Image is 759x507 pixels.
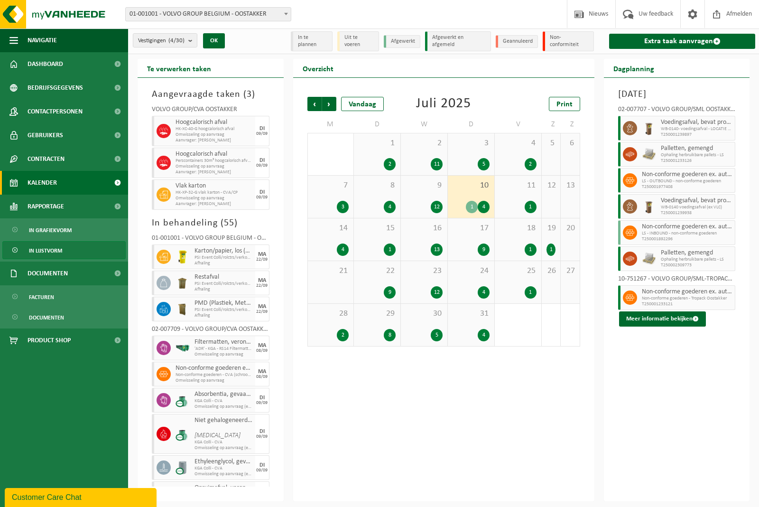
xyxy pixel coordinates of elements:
[194,346,253,352] span: 'ADR' - KGA - RS14 Filtermatten - CVA
[341,97,384,111] div: Vandaag
[431,329,443,341] div: 5
[176,138,253,143] span: Aanvrager: [PERSON_NAME]
[176,158,253,164] span: Perscontainers 30m³ hoogcalorisch afval - CVA/CP
[194,466,253,471] span: KGA Colli - CVA
[291,31,333,51] li: In te plannen
[28,329,71,352] span: Product Shop
[256,468,268,473] div: 09/09
[642,236,733,242] span: T250001892296
[661,119,733,126] span: Voedingsafval, bevat producten van dierlijke oorsprong, onverpakt, categorie 3
[384,244,396,256] div: 1
[258,278,266,283] div: MA
[28,171,57,195] span: Kalender
[125,7,291,21] span: 01-001001 - VOLVO GROUP BELGIUM - OOSTAKKER
[337,329,349,341] div: 2
[259,126,265,131] div: DI
[431,201,443,213] div: 12
[642,184,733,190] span: T250001977408
[258,369,266,375] div: MA
[384,201,396,213] div: 4
[661,263,733,268] span: T250002309773
[661,145,733,152] span: Palletten, gemengd
[194,313,253,319] span: Afhaling
[256,434,268,439] div: 09/09
[29,309,64,327] span: Documenten
[29,221,72,239] span: In grafiekvorm
[194,458,253,466] span: Ethyleenglycol, gevaarlijk in 200l
[525,201,537,213] div: 1
[138,59,221,77] h2: Te verwerken taken
[478,158,490,170] div: 5
[453,223,490,234] span: 17
[661,210,733,216] span: T250001239938
[28,147,65,171] span: Contracten
[525,244,537,256] div: 1
[565,223,574,234] span: 20
[256,348,268,353] div: 08/09
[406,266,443,276] span: 23
[546,266,555,276] span: 26
[619,311,706,327] button: Meer informatie bekijken
[28,123,63,147] span: Gebruikers
[176,190,253,196] span: HK-XP-32-G vlak karton - CVA/CP
[546,180,555,191] span: 12
[176,378,253,384] span: Omwisseling op aanvraag
[176,132,253,138] span: Omwisseling op aanvraag
[2,221,126,239] a: In grafiekvorm
[453,180,490,191] span: 10
[384,329,396,341] div: 8
[307,116,354,133] td: M
[431,244,443,256] div: 13
[525,286,537,299] div: 1
[354,116,401,133] td: D
[176,250,190,264] img: WB-0240-HPE-YW-01
[322,97,336,111] span: Volgende
[549,97,580,111] a: Print
[359,223,396,234] span: 15
[448,116,495,133] td: D
[28,195,64,218] span: Rapportage
[133,33,197,47] button: Vestigingen(4/30)
[168,38,185,44] count: (4/30)
[500,138,537,149] span: 4
[2,288,126,306] a: Facturen
[565,180,574,191] span: 13
[313,180,349,191] span: 7
[194,307,253,313] span: PSI Event Colli/rolctrs/verkoop item/huur inrichting event
[642,223,733,231] span: Non-conforme goederen ex. automobiel
[194,440,253,445] span: KGA Colli - CVA
[642,171,733,178] span: Non-conforme goederen ex. automobiel
[661,152,733,158] span: Ophaling herbruikbare pallets - LS
[5,486,158,507] iframe: chat widget
[313,266,349,276] span: 21
[642,288,733,296] span: Non-conforme goederen ex. automobiel
[661,205,733,210] span: WB-0140 voedingsafval (ex VLC)
[406,138,443,149] span: 2
[565,138,574,149] span: 6
[307,97,322,111] span: Vorige
[176,150,253,158] span: Hoogcalorisch afval
[384,35,420,48] li: Afgewerkt
[661,249,733,257] span: Palletten, gemengd
[194,273,253,281] span: Restafval
[384,158,396,170] div: 2
[194,391,253,398] span: Absorbentia, gevaarlijk
[152,87,269,102] h3: Aangevraagde taken ( )
[176,365,253,372] span: Non-conforme goederen ex. automobiel
[561,116,580,133] td: Z
[256,401,268,405] div: 09/09
[359,309,396,319] span: 29
[176,201,253,207] span: Aanvrager: [PERSON_NAME]
[431,158,443,170] div: 11
[194,471,253,477] span: Omwisseling op aanvraag (excl. voorrijkost)
[28,52,63,76] span: Dashboard
[176,126,253,132] span: HK-XC-40-G hoogcalorisch afval
[478,201,490,213] div: 4
[259,395,265,401] div: DI
[194,398,253,404] span: KGA Colli - CVA
[406,223,443,234] span: 16
[543,31,594,51] li: Non-conformiteit
[359,180,396,191] span: 8
[359,138,396,149] span: 1
[466,201,478,213] div: 1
